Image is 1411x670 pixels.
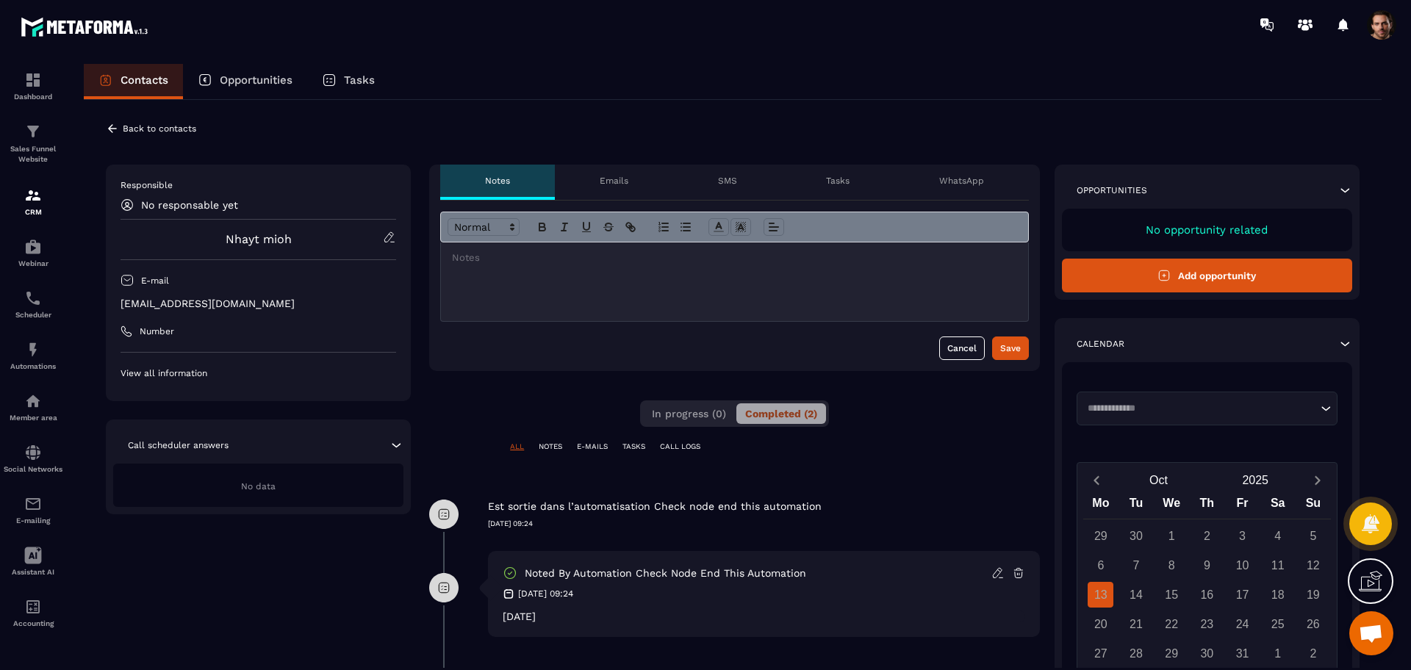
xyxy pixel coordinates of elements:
[1124,552,1149,578] div: 7
[1265,523,1290,549] div: 4
[241,481,276,491] span: No data
[4,144,62,165] p: Sales Funnel Website
[485,175,510,187] p: Notes
[1077,338,1124,350] p: Calendar
[141,275,169,287] p: E-mail
[1194,523,1220,549] div: 2
[992,336,1029,360] button: Save
[4,259,62,267] p: Webinar
[24,238,42,256] img: automations
[1229,611,1255,637] div: 24
[736,403,826,424] button: Completed (2)
[488,519,1040,529] p: [DATE] 09:24
[600,175,628,187] p: Emails
[577,442,608,452] p: E-MAILS
[4,414,62,422] p: Member area
[1154,493,1189,519] div: We
[4,484,62,536] a: emailemailE-mailing
[1159,582,1185,608] div: 15
[140,325,174,337] p: Number
[123,123,196,134] p: Back to contacts
[24,187,42,204] img: formation
[4,619,62,627] p: Accounting
[1159,611,1185,637] div: 22
[1119,493,1154,519] div: Tu
[24,495,42,513] img: email
[745,408,817,419] span: Completed (2)
[660,442,700,452] p: CALL LOGS
[4,93,62,101] p: Dashboard
[4,311,62,319] p: Scheduler
[4,536,62,587] a: Assistant AI
[1159,641,1185,666] div: 29
[1110,467,1207,493] button: Open months overlay
[4,176,62,227] a: formationformationCRM
[226,232,292,246] a: Nhayt mioh
[24,289,42,307] img: scheduler
[4,227,62,278] a: automationsautomationsWebinar
[1300,611,1326,637] div: 26
[4,362,62,370] p: Automations
[1229,552,1255,578] div: 10
[1083,470,1110,490] button: Previous month
[1229,523,1255,549] div: 3
[1124,641,1149,666] div: 28
[1224,493,1260,519] div: Fr
[1229,582,1255,608] div: 17
[24,71,42,89] img: formation
[141,199,238,211] p: No responsable yet
[344,73,375,87] p: Tasks
[121,297,396,311] p: [EMAIL_ADDRESS][DOMAIN_NAME]
[1000,341,1021,356] div: Save
[1265,611,1290,637] div: 25
[21,13,153,40] img: logo
[1083,401,1317,416] input: Search for option
[1088,582,1113,608] div: 13
[826,175,850,187] p: Tasks
[1189,493,1224,519] div: Th
[4,465,62,473] p: Social Networks
[939,175,984,187] p: WhatsApp
[1124,611,1149,637] div: 21
[4,587,62,638] a: accountantaccountantAccounting
[1062,259,1352,292] button: Add opportunity
[1229,641,1255,666] div: 31
[1300,582,1326,608] div: 19
[4,433,62,484] a: social-networksocial-networkSocial Networks
[1194,552,1220,578] div: 9
[939,336,985,360] button: Cancel
[1083,493,1119,519] div: Mo
[488,500,822,514] p: Est sortie dans l’automatisation Check node end this automation
[4,208,62,216] p: CRM
[1349,611,1393,655] div: Mở cuộc trò chuyện
[1077,392,1338,425] div: Search for option
[1300,552,1326,578] div: 12
[4,330,62,381] a: automationsautomationsAutomations
[1194,582,1220,608] div: 16
[503,610,1025,622] div: [DATE]
[518,588,573,599] p: [DATE] 09:24
[24,123,42,140] img: formation
[1265,582,1290,608] div: 18
[84,64,183,99] a: Contacts
[4,568,62,576] p: Assistant AI
[1159,523,1185,549] div: 1
[1300,523,1326,549] div: 5
[4,60,62,112] a: formationformationDashboard
[1083,493,1331,666] div: Calendar wrapper
[1124,582,1149,608] div: 14
[1304,470,1331,490] button: Next month
[1265,641,1290,666] div: 1
[643,403,735,424] button: In progress (0)
[1088,611,1113,637] div: 20
[1159,552,1185,578] div: 8
[121,73,168,87] p: Contacts
[128,439,229,451] p: Call scheduler answers
[525,566,806,580] p: Noted by automation Check node end this automation
[121,367,396,379] p: View all information
[307,64,389,99] a: Tasks
[1077,223,1338,237] p: No opportunity related
[220,73,292,87] p: Opportunities
[121,179,396,191] p: Responsible
[1194,611,1220,637] div: 23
